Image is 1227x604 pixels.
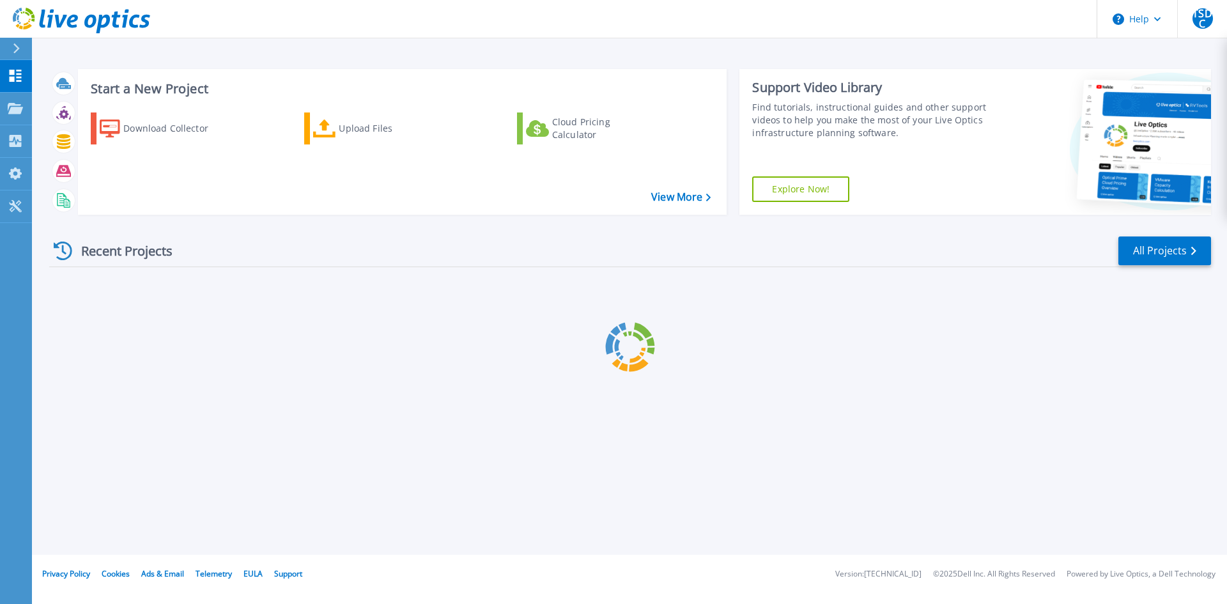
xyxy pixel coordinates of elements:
a: Explore Now! [752,176,849,202]
a: Upload Files [304,112,447,144]
a: Telemetry [196,568,232,579]
a: Cookies [102,568,130,579]
li: © 2025 Dell Inc. All Rights Reserved [933,570,1055,578]
a: Support [274,568,302,579]
div: Find tutorials, instructional guides and other support videos to help you make the most of your L... [752,101,992,139]
div: Support Video Library [752,79,992,96]
a: View More [651,191,711,203]
a: All Projects [1118,236,1211,265]
div: Cloud Pricing Calculator [552,116,654,141]
a: EULA [243,568,263,579]
div: Download Collector [123,116,226,141]
a: Cloud Pricing Calculator [517,112,660,144]
a: Ads & Email [141,568,184,579]
a: Privacy Policy [42,568,90,579]
h3: Start a New Project [91,82,711,96]
li: Version: [TECHNICAL_ID] [835,570,922,578]
span: TSDC [1192,8,1213,29]
div: Upload Files [339,116,441,141]
li: Powered by Live Optics, a Dell Technology [1067,570,1215,578]
div: Recent Projects [49,235,190,267]
a: Download Collector [91,112,233,144]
